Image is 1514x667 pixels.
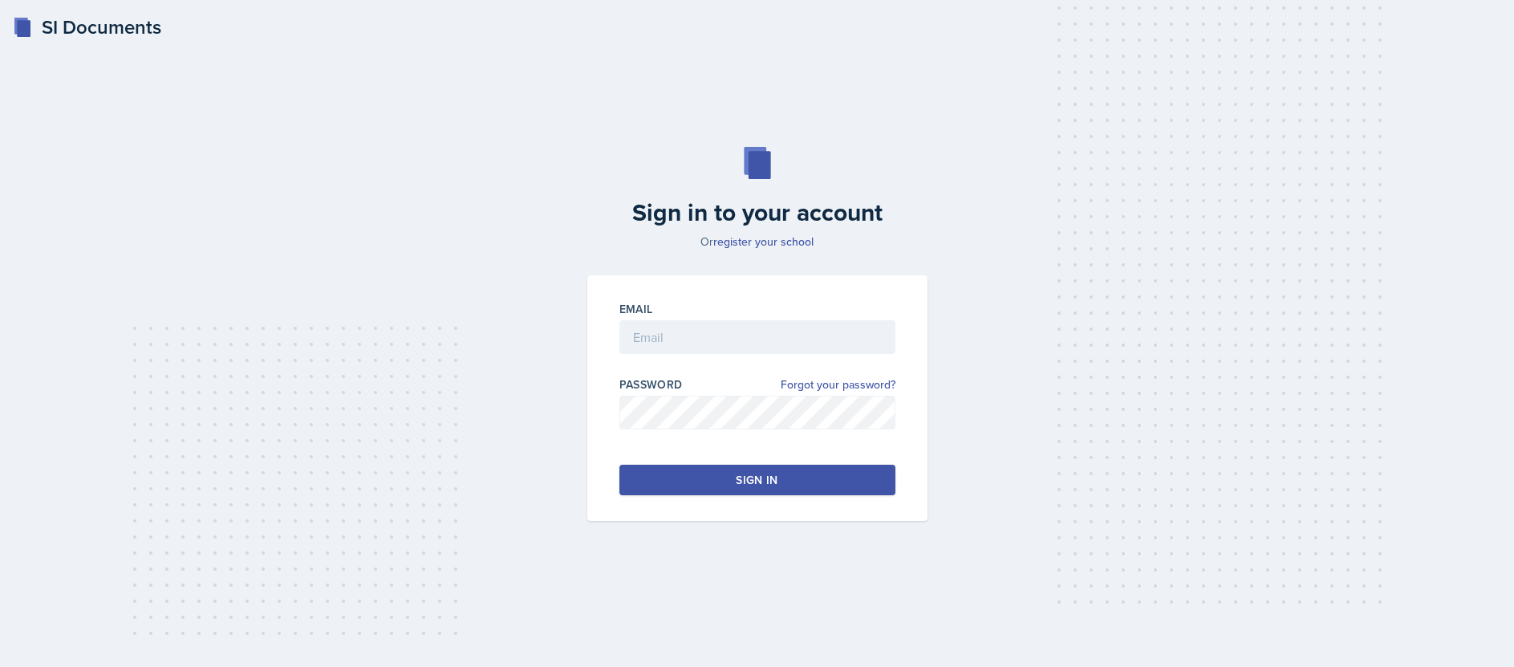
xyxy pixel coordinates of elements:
a: Forgot your password? [781,376,895,393]
input: Email [619,320,895,354]
label: Email [619,301,653,317]
h2: Sign in to your account [578,198,937,227]
div: Sign in [736,472,777,488]
a: SI Documents [13,13,161,42]
label: Password [619,376,683,392]
p: Or [578,234,937,250]
button: Sign in [619,465,895,495]
a: register your school [713,234,814,250]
